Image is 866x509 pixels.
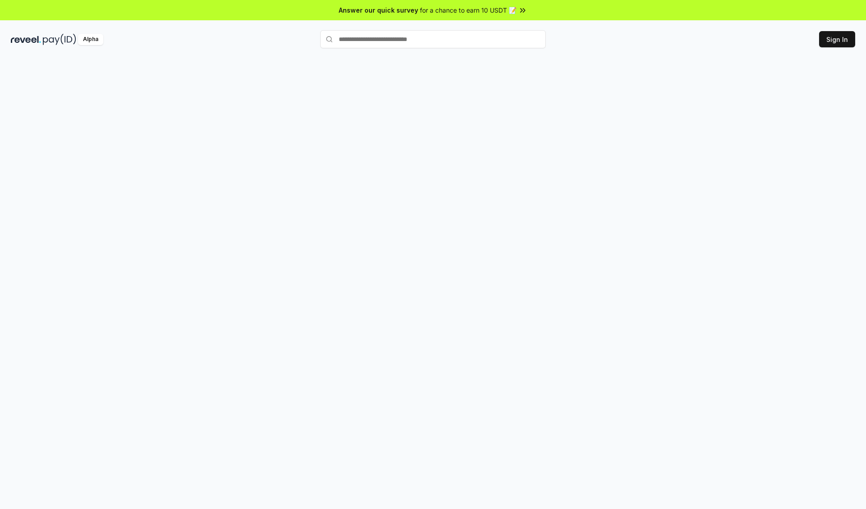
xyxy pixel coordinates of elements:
span: Answer our quick survey [339,5,418,15]
div: Alpha [78,34,103,45]
span: for a chance to earn 10 USDT 📝 [420,5,516,15]
img: pay_id [43,34,76,45]
button: Sign In [819,31,855,47]
img: reveel_dark [11,34,41,45]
